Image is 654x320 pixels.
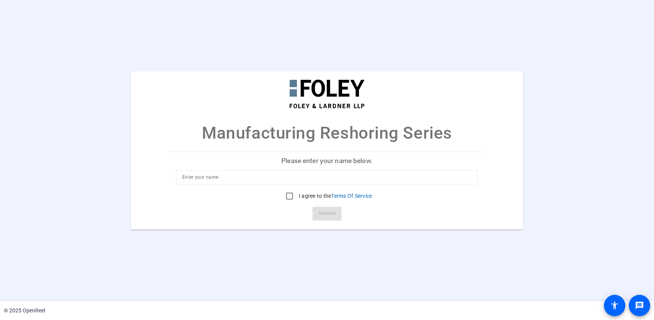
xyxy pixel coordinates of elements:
img: company-logo [289,79,365,109]
p: Please enter your name below. [170,152,484,170]
div: © 2025 OpenReel [4,307,45,315]
a: Terms Of Service [331,193,372,199]
mat-icon: accessibility [610,301,619,310]
input: Enter your name [182,173,472,182]
mat-icon: message [635,301,644,310]
p: Manufacturing Reshoring Series [202,120,452,145]
label: I agree to the [297,192,372,200]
